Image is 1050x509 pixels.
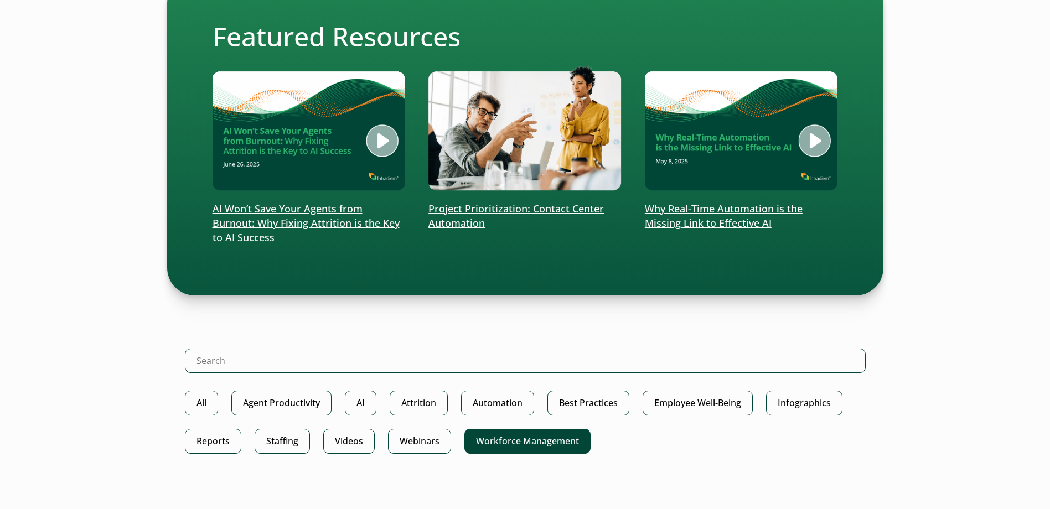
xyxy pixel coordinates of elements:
a: Automation [461,391,534,415]
a: Best Practices [547,391,629,415]
input: Search [185,349,866,373]
a: All [185,391,218,415]
form: Search Intradiem [185,349,866,391]
a: AI [345,391,376,415]
a: Attrition [390,391,448,415]
a: Employee Well-Being [643,391,753,415]
a: Workforce Management [464,429,591,454]
a: Why Real-Time Automation is the Missing Link to Effective AI [645,66,838,231]
p: Project Prioritization: Contact Center Automation [428,202,622,231]
a: Agent Productivity [231,391,332,415]
p: Why Real-Time Automation is the Missing Link to Effective AI [645,202,838,231]
a: Project Prioritization: Contact Center Automation [428,66,622,231]
a: Staffing [255,429,310,454]
a: Reports [185,429,241,454]
a: Videos [323,429,375,454]
h2: Featured Resources [213,20,838,53]
p: AI Won’t Save Your Agents from Burnout: Why Fixing Attrition is the Key to AI Success [213,202,406,245]
a: AI Won’t Save Your Agents from Burnout: Why Fixing Attrition is the Key to AI Success [213,66,406,245]
a: Infographics [766,391,842,415]
a: Webinars [388,429,451,454]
